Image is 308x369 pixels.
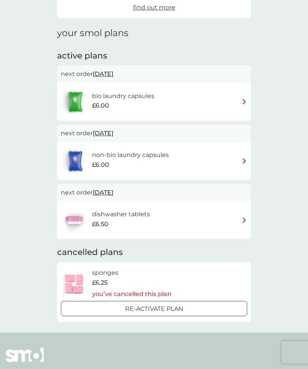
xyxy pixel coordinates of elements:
[92,219,108,229] span: £6.50
[93,126,113,141] span: [DATE]
[92,289,171,299] p: you’ve cancelled this plan
[241,158,247,164] img: arrow right
[241,99,247,105] img: arrow right
[61,128,247,138] p: next order
[61,207,87,233] img: dishwasher tablets
[61,301,247,316] button: Re-activate Plan
[57,50,251,62] h2: active plans
[93,185,113,200] span: [DATE]
[92,160,109,170] span: £6.00
[133,3,175,13] a: find out more
[92,278,108,288] span: £6.25
[57,28,251,39] h1: your smol plans
[241,217,247,223] img: arrow right
[133,4,175,11] span: find out more
[92,268,171,278] h6: sponges
[61,188,247,198] p: next order
[92,91,154,101] h6: bio laundry capsules
[61,148,90,174] img: non-bio laundry capsules
[125,304,183,314] p: Re-activate Plan
[57,247,251,258] h2: cancelled plans
[92,209,150,219] h6: dishwasher tablets
[61,89,90,115] img: bio laundry capsules
[93,67,113,81] span: [DATE]
[92,150,169,160] h6: non-bio laundry capsules
[92,101,109,111] span: £6.00
[61,270,87,297] img: sponges
[61,69,247,79] p: next order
